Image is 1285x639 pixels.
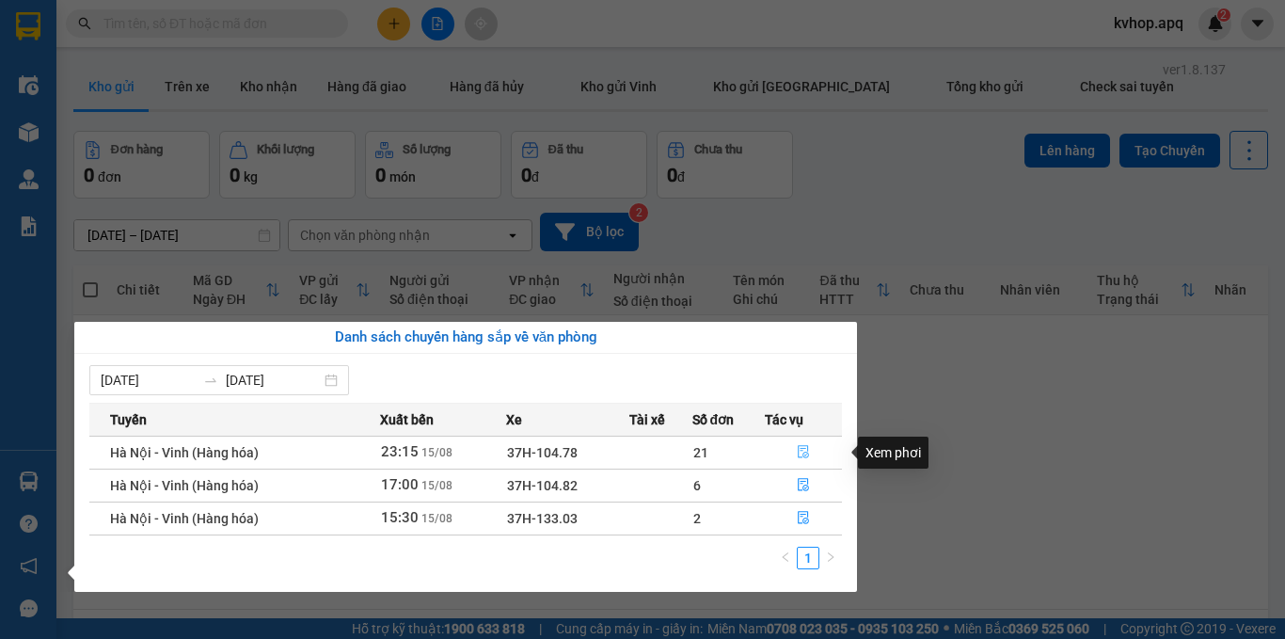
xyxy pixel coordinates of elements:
[693,478,701,493] span: 6
[797,547,819,569] li: 1
[507,511,578,526] span: 37H-133.03
[825,551,836,563] span: right
[774,547,797,569] li: Previous Page
[858,437,928,469] div: Xem phơi
[226,370,321,391] input: Đến ngày
[693,445,708,460] span: 21
[421,512,452,525] span: 15/08
[381,509,419,526] span: 15:30
[421,479,452,492] span: 15/08
[798,548,818,568] a: 1
[101,370,196,391] input: Từ ngày
[780,551,791,563] span: left
[693,511,701,526] span: 2
[203,373,218,388] span: to
[774,547,797,569] button: left
[766,503,841,534] button: file-done
[507,445,578,460] span: 37H-104.78
[797,445,810,460] span: file-done
[203,373,218,388] span: swap-right
[797,478,810,493] span: file-done
[766,438,841,468] button: file-done
[110,409,147,430] span: Tuyến
[692,409,735,430] span: Số đơn
[110,445,259,460] span: Hà Nội - Vinh (Hàng hóa)
[381,476,419,493] span: 17:00
[110,511,259,526] span: Hà Nội - Vinh (Hàng hóa)
[819,547,842,569] button: right
[89,327,842,349] div: Danh sách chuyến hàng sắp về văn phòng
[380,409,434,430] span: Xuất bến
[421,446,452,459] span: 15/08
[507,478,578,493] span: 37H-104.82
[819,547,842,569] li: Next Page
[766,471,841,501] button: file-done
[629,409,665,430] span: Tài xế
[110,478,259,493] span: Hà Nội - Vinh (Hàng hóa)
[797,511,810,526] span: file-done
[506,409,522,430] span: Xe
[765,409,803,430] span: Tác vụ
[381,443,419,460] span: 23:15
